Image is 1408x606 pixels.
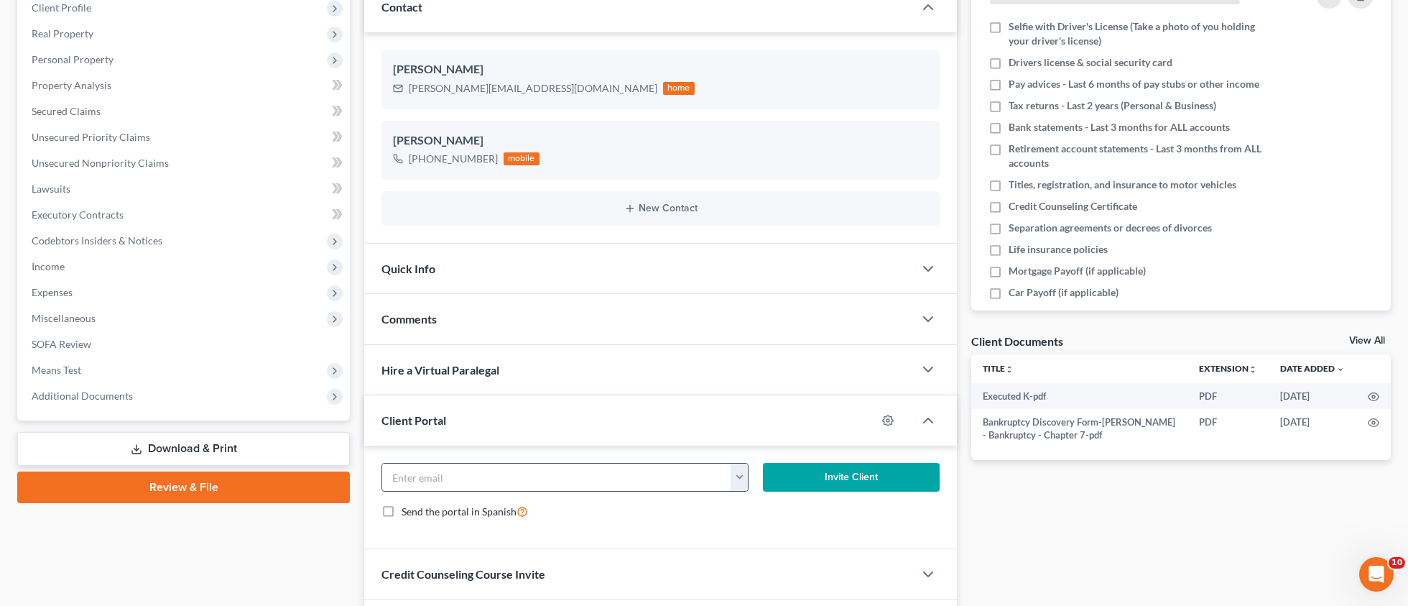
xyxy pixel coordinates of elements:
span: Pay advices - Last 6 months of pay stubs or other income [1009,77,1259,91]
a: Property Analysis [20,73,350,98]
span: Client Profile [32,1,91,14]
span: Selfie with Driver's License (Take a photo of you holding your driver's license) [1009,19,1274,48]
a: View All [1349,336,1385,346]
span: Codebtors Insiders & Notices [32,234,162,247]
span: Separation agreements or decrees of divorces [1009,221,1212,235]
button: Invite Client [763,463,940,492]
input: Enter email [382,464,731,491]
span: Hire a Virtual Paralegal [381,363,499,377]
td: PDF [1187,383,1269,409]
a: Date Added expand_more [1280,363,1345,374]
span: Comments [381,312,437,326]
span: Miscellaneous [32,312,96,324]
div: [PHONE_NUMBER] [409,152,498,166]
iframe: Intercom live chat [1359,557,1394,592]
span: Tax returns - Last 2 years (Personal & Business) [1009,98,1216,113]
div: mobile [504,152,539,165]
td: [DATE] [1269,409,1356,449]
div: Client Documents [971,334,1063,349]
div: [PERSON_NAME][EMAIL_ADDRESS][DOMAIN_NAME] [409,81,657,96]
a: Titleunfold_more [983,363,1014,374]
span: Titles, registration, and insurance to motor vehicles [1009,178,1236,192]
td: Bankruptcy Discovery Form-[PERSON_NAME] - Bankruptcy - Chapter 7-pdf [971,409,1187,449]
span: Retirement account statements - Last 3 months from ALL accounts [1009,142,1274,170]
a: Unsecured Priority Claims [20,124,350,150]
a: Secured Claims [20,98,350,124]
div: [PERSON_NAME] [393,132,928,150]
span: Client Portal [381,413,446,427]
td: Executed K-pdf [971,383,1187,409]
span: Mortgage Payoff (if applicable) [1009,264,1146,278]
span: Send the portal in Spanish [402,505,517,518]
span: Personal Property [32,53,114,65]
span: Expenses [32,286,73,298]
td: [DATE] [1269,383,1356,409]
span: SOFA Review [32,338,91,350]
div: home [663,82,695,95]
a: Review & File [17,472,350,503]
span: Secured Claims [32,105,101,117]
span: Drivers license & social security card [1009,55,1172,70]
span: Real Property [32,27,93,40]
a: SOFA Review [20,331,350,357]
span: Credit Counseling Course Invite [381,567,545,581]
i: unfold_more [1005,365,1014,374]
td: PDF [1187,409,1269,449]
span: Bank statements - Last 3 months for ALL accounts [1009,120,1230,134]
a: Extensionunfold_more [1199,363,1257,374]
span: Property Analysis [32,79,111,91]
button: New Contact [393,203,928,214]
i: unfold_more [1249,365,1257,374]
span: Additional Documents [32,390,133,402]
div: [PERSON_NAME] [393,61,928,78]
a: Executory Contracts [20,202,350,228]
span: Quick Info [381,262,435,275]
span: Credit Counseling Certificate [1009,199,1137,214]
span: Lawsuits [32,183,70,195]
a: Lawsuits [20,176,350,202]
i: expand_more [1336,365,1345,374]
span: Means Test [32,364,81,376]
span: Income [32,260,65,272]
span: Car Payoff (if applicable) [1009,285,1118,300]
span: Unsecured Priority Claims [32,131,150,143]
span: 10 [1389,557,1405,569]
a: Unsecured Nonpriority Claims [20,150,350,176]
span: Unsecured Nonpriority Claims [32,157,169,169]
span: Executory Contracts [32,208,124,221]
span: Life insurance policies [1009,242,1108,257]
a: Download & Print [17,432,350,466]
